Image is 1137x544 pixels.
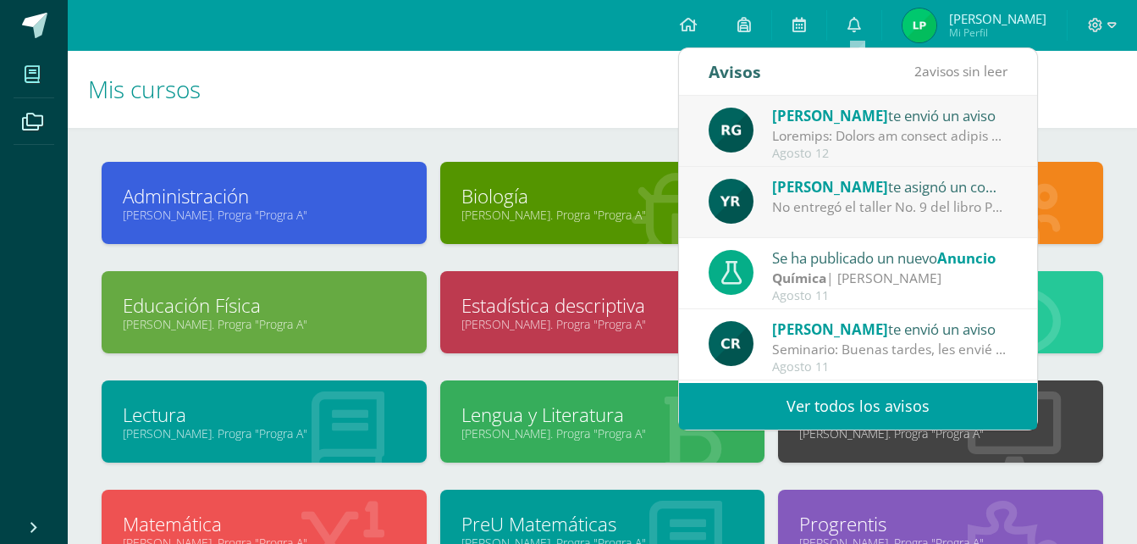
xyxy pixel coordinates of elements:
[709,48,761,95] div: Avisos
[772,106,888,125] span: [PERSON_NAME]
[123,316,406,332] a: [PERSON_NAME]. Progra "Progra A"
[772,289,1007,303] div: Agosto 11
[949,25,1046,40] span: Mi Perfil
[709,179,753,224] img: 765d7ba1372dfe42393184f37ff644ec.png
[123,402,406,428] a: Lectura
[461,207,744,223] a: [PERSON_NAME]. Progra "Progra A"
[461,402,744,428] a: Lengua y Literatura
[709,108,753,153] img: 24ef3269677dd7dd963c57b86ff4a022.png
[772,126,1007,146] div: Simposio: Reciba un cordial saludo de parte de la Universidad Mesoamericana. Nos complace invitar...
[772,269,1007,288] div: | [PERSON_NAME]
[123,511,406,537] a: Matemática
[772,340,1007,359] div: Seminario: Buenas tardes, les envié correo con la información de Seminario. Mañana realizamos la ...
[123,183,406,209] a: Administración
[772,360,1007,375] div: Agosto 11
[461,425,744,441] a: [PERSON_NAME]. Progra "Progra A"
[709,321,753,366] img: e534704a03497a621ce20af3abe0ca0c.png
[88,73,201,105] span: Mis cursos
[461,511,744,537] a: PreU Matemáticas
[123,425,406,441] a: [PERSON_NAME]. Progra "Progra A"
[679,383,1037,430] a: Ver todos los avisos
[914,62,922,80] span: 2
[461,183,744,209] a: Biología
[772,318,1007,340] div: te envió un aviso
[772,319,888,339] span: [PERSON_NAME]
[772,177,888,197] span: [PERSON_NAME]
[123,292,406,319] a: Educación Física
[902,8,936,42] img: 5bd285644e8b6dbc372e40adaaf14996.png
[949,10,1046,27] span: [PERSON_NAME]
[772,147,1007,161] div: Agosto 12
[461,316,744,332] a: [PERSON_NAME]. Progra "Progra A"
[772,175,1007,197] div: te asignó un comentario en 'PRISMA taller No. 9' para 'Lectura'
[799,425,1082,441] a: [PERSON_NAME]. Progra "Progra A"
[772,104,1007,126] div: te envió un aviso
[772,197,1007,217] div: No entregó el taller No. 9 del libro PRISMA
[461,292,744,319] a: Estadística descriptiva
[914,62,1007,80] span: avisos sin leer
[799,511,1082,537] a: Progrentis
[772,269,826,287] strong: Química
[937,248,996,268] span: Anuncio
[772,247,1007,269] div: Se ha publicado un nuevo
[123,207,406,223] a: [PERSON_NAME]. Progra "Progra A"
